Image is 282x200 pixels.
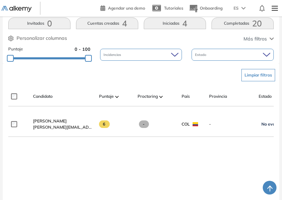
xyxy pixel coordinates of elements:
span: [PERSON_NAME] [33,118,67,123]
button: Onboarding [189,1,223,16]
div: Estado [192,49,274,61]
button: Iniciadas4 [144,17,206,29]
span: País [182,93,190,99]
img: Logo [1,6,32,12]
span: Candidato [33,93,53,99]
span: Incidencias [104,52,122,57]
span: Más filtros [243,35,267,43]
span: Tutoriales [164,5,183,11]
span: ES [234,5,239,11]
button: Cuentas creadas4 [76,17,138,29]
img: [missing "en.ARROW_ALT" translation] [159,96,163,98]
span: Estado [259,93,272,99]
span: Proctoring [138,93,158,99]
button: Más filtros [243,35,274,43]
button: Limpiar filtros [241,69,275,81]
a: [PERSON_NAME] [33,118,94,124]
img: [missing "en.ARROW_ALT" translation] [115,96,119,98]
button: Completadas20 [211,17,274,29]
span: - [139,120,149,128]
span: Provincia [209,93,227,99]
span: Personalizar columnas [17,35,67,42]
span: Estado [195,52,208,57]
span: 0 - 100 [75,46,90,52]
a: Agendar una demo [100,3,145,12]
span: - [209,121,253,127]
div: Incidencias [100,49,182,61]
span: Puntaje [99,93,114,99]
button: Invitados0 [8,17,70,29]
img: arrow [241,7,246,10]
button: Personalizar columnas [8,35,67,42]
img: COL [193,122,198,126]
span: Agendar una demo [108,5,145,11]
span: Puntaje [8,46,23,52]
span: Onboarding [200,5,223,11]
span: 6 [99,120,110,128]
img: Menu [269,1,281,15]
span: [PERSON_NAME][EMAIL_ADDRESS][PERSON_NAME][DOMAIN_NAME] [33,124,94,130]
span: COL [182,121,190,127]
